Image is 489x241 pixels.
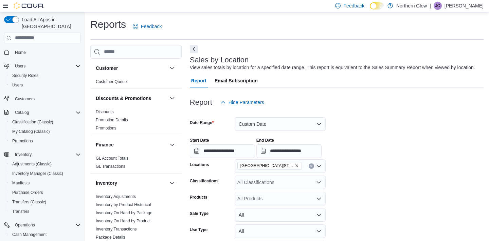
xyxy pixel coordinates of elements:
a: Inventory On Hand by Product [96,219,150,223]
a: Adjustments (Classic) [10,160,54,168]
span: Users [12,82,23,88]
p: Northern Glow [396,2,427,10]
span: Manifests [12,180,30,186]
a: Purchase Orders [10,188,46,197]
span: Purchase Orders [10,188,81,197]
button: Transfers (Classic) [7,197,84,207]
span: Inventory [12,150,81,159]
button: Customers [1,94,84,104]
input: Dark Mode [370,2,384,9]
a: Inventory On Hand by Package [96,210,152,215]
span: Operations [12,221,81,229]
span: Security Roles [12,73,38,78]
button: Operations [1,220,84,230]
a: GL Transactions [96,164,125,169]
label: Classifications [190,178,219,184]
a: Classification (Classic) [10,118,56,126]
span: Catalog [15,110,29,115]
a: Home [12,48,29,57]
a: Security Roles [10,72,41,80]
p: | [430,2,431,10]
h1: Reports [90,18,126,31]
button: Catalog [1,108,84,117]
a: Manifests [10,179,32,187]
a: Feedback [130,20,164,33]
div: Customer [90,78,182,88]
button: Inventory [96,180,167,186]
a: Package Details [96,235,125,240]
span: Adjustments (Classic) [12,161,52,167]
span: Transfers [10,207,81,216]
a: Users [10,81,25,89]
button: All [235,208,326,222]
span: Classification (Classic) [12,119,53,125]
button: Inventory [12,150,34,159]
div: Discounts & Promotions [90,108,182,135]
span: Adjustments (Classic) [10,160,81,168]
label: End Date [256,138,274,143]
input: Press the down key to open a popover containing a calendar. [190,144,255,158]
button: Cash Management [7,230,84,239]
span: Inventory Manager (Classic) [12,171,63,176]
span: Promotions [10,137,81,145]
button: Discounts & Promotions [96,95,167,102]
button: Manifests [7,178,84,188]
span: Load All Apps in [GEOGRAPHIC_DATA] [19,16,81,30]
h3: Finance [96,141,114,148]
a: GL Account Totals [96,156,128,161]
a: My Catalog (Classic) [10,127,53,136]
img: Cova [14,2,44,9]
button: Operations [12,221,38,229]
h3: Customer [96,65,118,72]
button: Users [1,61,84,71]
span: Users [10,81,81,89]
span: Transfers (Classic) [10,198,81,206]
a: Transfers [10,207,32,216]
button: Promotions [7,136,84,146]
button: Purchase Orders [7,188,84,197]
p: [PERSON_NAME] [445,2,484,10]
span: Operations [15,222,35,228]
a: Inventory Transactions [96,227,137,232]
span: Security Roles [10,72,81,80]
button: My Catalog (Classic) [7,127,84,136]
div: View sales totals by location for a specified date range. This report is equivalent to the Sales ... [190,64,475,71]
div: Finance [90,154,182,173]
span: Classification (Classic) [10,118,81,126]
button: Transfers [7,207,84,216]
label: Locations [190,162,209,167]
span: Customers [15,96,35,102]
span: [GEOGRAPHIC_DATA][STREET_ADDRESS] [240,162,293,169]
h3: Sales by Location [190,56,249,64]
span: JC [435,2,440,10]
label: Start Date [190,138,209,143]
a: Customers [12,95,37,103]
a: Cash Management [10,230,49,239]
button: Open list of options [316,196,322,201]
span: Users [15,63,25,69]
span: Home [12,48,81,57]
span: Transfers [12,209,29,214]
input: Press the down key to open a popover containing a calendar. [256,144,322,158]
span: Manifests [10,179,81,187]
button: Hide Parameters [218,96,267,109]
span: Cash Management [12,232,47,237]
button: Adjustments (Classic) [7,159,84,169]
a: Promotions [96,126,116,130]
span: Feedback [343,2,364,9]
button: Inventory [168,179,176,187]
a: Transfers (Classic) [10,198,49,206]
a: Inventory Manager (Classic) [10,169,66,178]
button: Users [7,80,84,90]
button: Classification (Classic) [7,117,84,127]
span: Purchase Orders [12,190,43,195]
label: Products [190,195,207,200]
span: Hide Parameters [229,99,264,106]
h3: Inventory [96,180,117,186]
button: Next [190,45,198,53]
button: Home [1,47,84,57]
label: Sale Type [190,211,209,216]
span: Feedback [141,23,162,30]
a: Promotion Details [96,118,128,122]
